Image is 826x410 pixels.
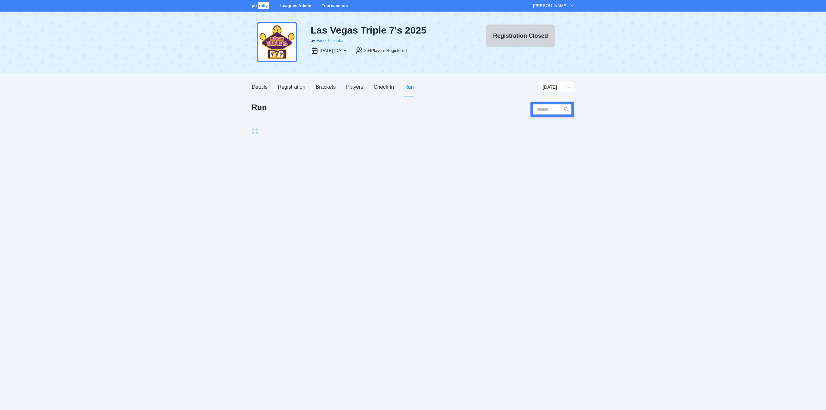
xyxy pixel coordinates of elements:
[257,22,297,62] img: tiple-sevens-24.png
[252,3,270,8] a: pbrally
[252,83,267,91] div: Details
[280,3,311,8] a: Leagues Admin
[543,82,570,92] span: Sunday
[570,4,574,8] span: down
[486,25,555,47] button: Registration Closed
[316,83,336,91] div: Brackets
[320,47,348,54] div: [DATE]-[DATE]
[258,2,269,9] span: rally
[346,83,363,91] div: Players
[252,3,257,8] span: pb
[561,104,571,115] button: search
[404,83,414,91] div: Run
[561,107,571,112] span: search
[364,47,407,54] div: 294 Players Registered
[252,102,267,113] h1: Run
[374,83,394,91] div: Check In
[322,3,348,8] a: Tournaments
[533,3,568,9] div: [PERSON_NAME]
[311,37,315,44] div: by
[278,83,305,91] div: Registration
[311,25,462,36] div: Las Vegas Triple 7's 2025
[316,38,345,43] a: Excel Pickleball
